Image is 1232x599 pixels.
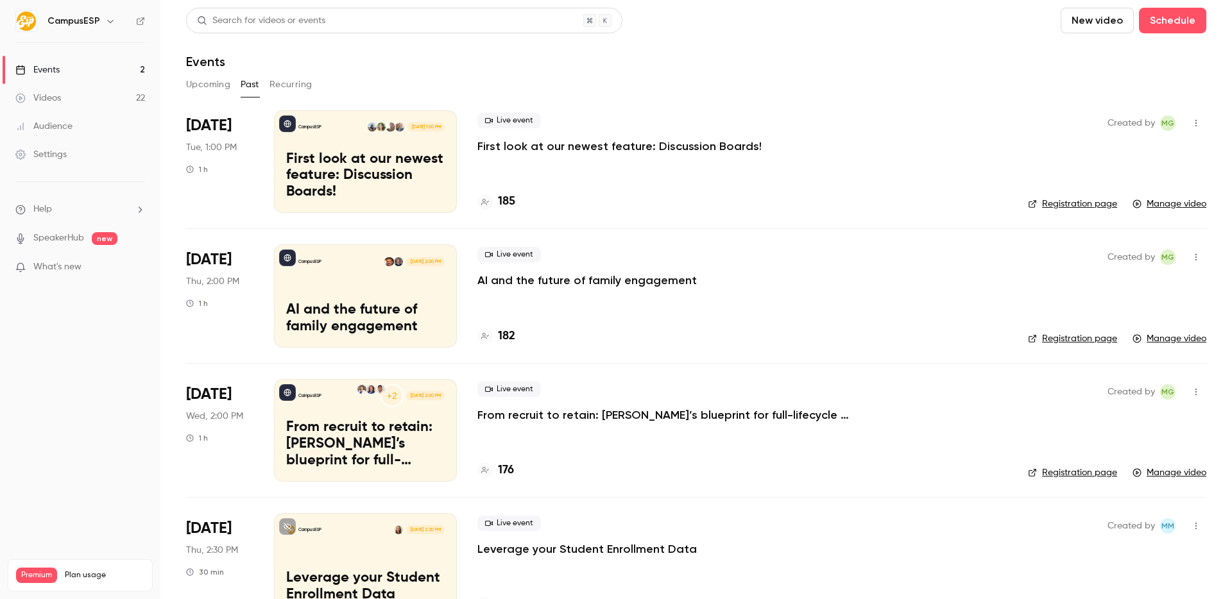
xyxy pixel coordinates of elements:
div: Audience [15,120,73,133]
a: 182 [477,328,515,345]
span: [DATE] [186,115,232,136]
div: Videos [15,92,61,105]
span: [DATE] 2:00 PM [406,391,444,400]
div: 1 h [186,433,208,443]
span: Created by [1108,115,1155,131]
div: Sep 16 Tue, 1:00 PM (America/New York) [186,110,253,213]
span: Melissa Greiner [1160,115,1176,131]
span: [DATE] [186,518,232,539]
div: Sep 11 Thu, 2:00 PM (America/New York) [186,244,253,347]
li: help-dropdown-opener [15,203,145,216]
div: 30 min [186,567,224,577]
img: Brooke Sterneck [377,122,386,131]
a: Registration page [1028,332,1117,345]
span: Live event [477,382,541,397]
p: CampusESP [298,258,321,265]
h4: 182 [498,328,515,345]
span: Wed, 2:00 PM [186,410,243,423]
span: Premium [16,568,57,583]
button: Schedule [1139,8,1206,33]
span: What's new [33,260,81,274]
img: Tiffany Zheng [368,122,377,131]
button: Upcoming [186,74,230,95]
a: From recruit to retain: FAU’s blueprint for full-lifecycle family engagementCampusESP+2Nelson Bar... [274,379,457,482]
span: MM [1161,518,1174,534]
span: Help [33,203,52,216]
span: Created by [1108,518,1155,534]
span: Plan usage [65,570,144,580]
h6: CampusESP [47,15,100,28]
div: 1 h [186,164,208,174]
span: MG [1161,249,1174,265]
span: MG [1161,115,1174,131]
p: CampusESP [298,124,321,130]
a: First look at our newest feature: Discussion Boards! [477,139,762,154]
a: Manage video [1133,332,1206,345]
span: Live event [477,516,541,531]
span: [DATE] 2:30 PM [406,525,444,534]
span: Thu, 2:00 PM [186,275,239,288]
a: From recruit to retain: [PERSON_NAME]’s blueprint for full-lifecycle family engagement [477,407,862,423]
a: 185 [477,193,515,210]
a: AI and the future of family engagement [477,273,697,288]
span: Melissa Greiner [1160,384,1176,400]
span: MG [1161,384,1174,400]
p: CampusESP [298,527,321,533]
img: Dave Becker [394,257,403,266]
div: Search for videos or events [197,14,325,28]
a: 176 [477,462,514,479]
a: AI and the future of family engagementCampusESPDave BeckerJames Bright[DATE] 2:00 PMAI and the fu... [274,244,457,347]
img: Danielle Dreeszen [386,122,395,131]
div: +2 [381,384,404,407]
img: CampusESP [16,11,37,31]
img: Kerri Meeks-Griffin [366,385,375,394]
a: Leverage your Student Enrollment Data [477,541,697,557]
span: Live event [477,113,541,128]
a: Manage video [1133,466,1206,479]
p: CampusESP [298,392,321,399]
span: Tue, 1:00 PM [186,141,237,154]
a: SpeakerHub [33,232,84,245]
a: Manage video [1133,198,1206,210]
p: From recruit to retain: [PERSON_NAME]’s blueprint for full-lifecycle family engagement [286,419,445,469]
button: Past [241,74,259,95]
iframe: Noticeable Trigger [130,262,145,273]
span: Created by [1108,249,1155,265]
span: Melissa Greiner [1160,249,1176,265]
span: [DATE] 2:00 PM [406,257,444,266]
span: Live event [477,247,541,262]
h1: Events [186,54,225,69]
span: new [92,232,117,245]
h4: 176 [498,462,514,479]
img: Nelson Barahona [376,385,385,394]
button: New video [1061,8,1134,33]
div: Settings [15,148,67,161]
div: Events [15,63,60,76]
span: Created by [1108,384,1155,400]
a: Registration page [1028,466,1117,479]
p: AI and the future of family engagement [286,302,445,335]
span: [DATE] [186,249,232,270]
img: Maura Flaschner [357,385,366,394]
h4: 185 [498,193,515,210]
a: Registration page [1028,198,1117,210]
span: Thu, 2:30 PM [186,544,238,557]
a: First look at our newest feature: Discussion Boards!CampusESPGavin GrivnaDanielle DreeszenBrooke ... [274,110,457,213]
div: 1 h [186,298,208,308]
span: [DATE] 1:00 PM [407,122,444,131]
p: First look at our newest feature: Discussion Boards! [286,151,445,201]
img: Mairin Matthews [394,525,403,534]
img: Gavin Grivna [395,122,404,131]
img: James Bright [384,257,393,266]
span: Mairin Matthews [1160,518,1176,534]
button: Recurring [269,74,312,95]
div: Aug 6 Wed, 2:00 PM (America/New York) [186,379,253,482]
span: [DATE] [186,384,232,405]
